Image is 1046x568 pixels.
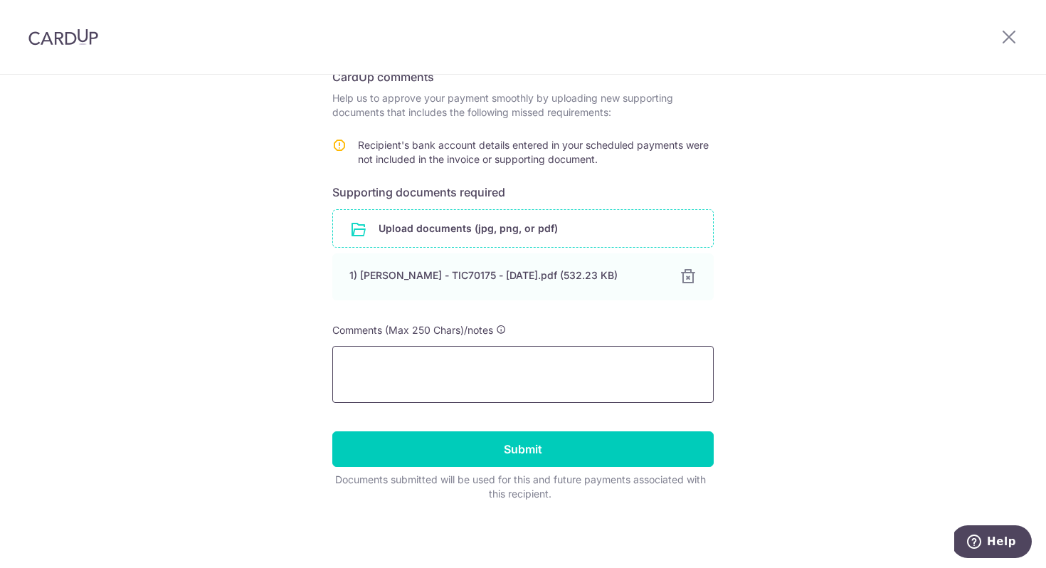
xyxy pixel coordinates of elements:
h6: CardUp comments [332,68,714,85]
iframe: Opens a widget where you can find more information [954,525,1032,561]
div: 1) [PERSON_NAME] - TIC70175 - [DATE].pdf (532.23 KB) [349,268,662,283]
p: Help us to approve your payment smoothly by uploading new supporting documents that includes the ... [332,91,714,120]
div: Documents submitted will be used for this and future payments associated with this recipient. [332,473,708,501]
input: Submit [332,431,714,467]
span: Comments (Max 250 Chars)/notes [332,324,493,336]
img: CardUp [28,28,98,46]
div: Upload documents (jpg, png, or pdf) [332,209,714,248]
span: Recipient's bank account details entered in your scheduled payments were not included in the invo... [358,139,709,165]
h6: Supporting documents required [332,184,714,201]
